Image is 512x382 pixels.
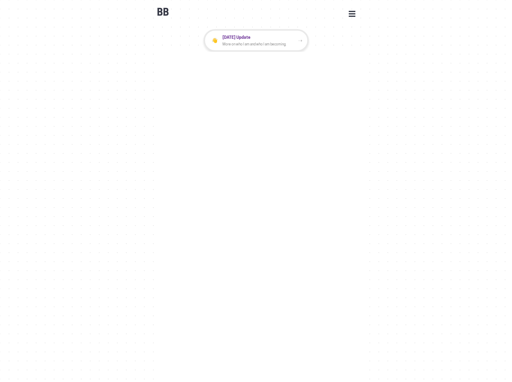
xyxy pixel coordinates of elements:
[298,36,302,45] div: ➝
[157,6,169,18] b: BB
[349,11,355,16] button: Open Menu
[210,36,219,45] div: 👋
[222,41,298,47] p: More on who I am and who I am becoming.
[154,29,358,52] a: 👋[DATE] UpdateMore on who I am and who I am becoming.➝
[222,34,298,41] p: [DATE] Update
